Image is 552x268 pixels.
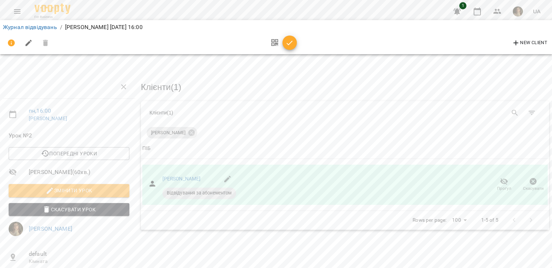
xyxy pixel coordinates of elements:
[530,5,543,18] button: UA
[481,217,498,224] p: 1-5 of 5
[533,8,540,15] span: UA
[9,147,129,160] button: Попередні уроки
[29,225,72,232] a: [PERSON_NAME]
[519,175,548,195] button: Скасувати
[29,107,51,114] a: пн , 16:00
[449,215,469,225] div: 100
[149,109,340,116] div: Клієнти ( 1 )
[3,24,57,30] a: Журнал відвідувань
[29,250,129,258] span: default
[14,149,124,158] span: Попередні уроки
[9,222,23,236] img: 50f3ef4f2c2f2a30daebcf7f651be3d9.jpg
[9,203,129,216] button: Скасувати Урок
[29,168,129,177] span: [PERSON_NAME] ( 60 хв. )
[60,23,62,32] li: /
[523,104,540,122] button: Фільтр
[162,176,201,182] a: [PERSON_NAME]
[141,101,549,124] div: Table Toolbar
[142,144,151,153] div: Sort
[29,258,129,265] p: Кімната
[9,131,129,140] span: Урок №2
[459,2,466,9] span: 1
[34,4,70,14] img: Voopty Logo
[34,15,70,19] span: For Business
[142,144,151,153] div: ПІБ
[3,23,549,32] nav: breadcrumb
[147,127,197,138] div: [PERSON_NAME]
[506,104,524,122] button: Search
[147,130,190,136] span: [PERSON_NAME]
[141,83,549,92] h3: Клієнти ( 1 )
[65,23,143,32] p: [PERSON_NAME] [DATE] 16:00
[513,6,523,17] img: 50f3ef4f2c2f2a30daebcf7f651be3d9.jpg
[142,144,548,153] span: ПІБ
[512,39,547,47] span: New Client
[489,175,519,195] button: Прогул
[29,116,67,121] a: [PERSON_NAME]
[413,217,446,224] p: Rows per page:
[510,37,549,49] button: New Client
[14,205,124,214] span: Скасувати Урок
[9,3,26,20] button: Menu
[162,190,236,196] span: Відвідування за абонементом
[9,184,129,197] button: Змінити урок
[523,185,544,192] span: Скасувати
[14,186,124,195] span: Змінити урок
[497,185,511,192] span: Прогул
